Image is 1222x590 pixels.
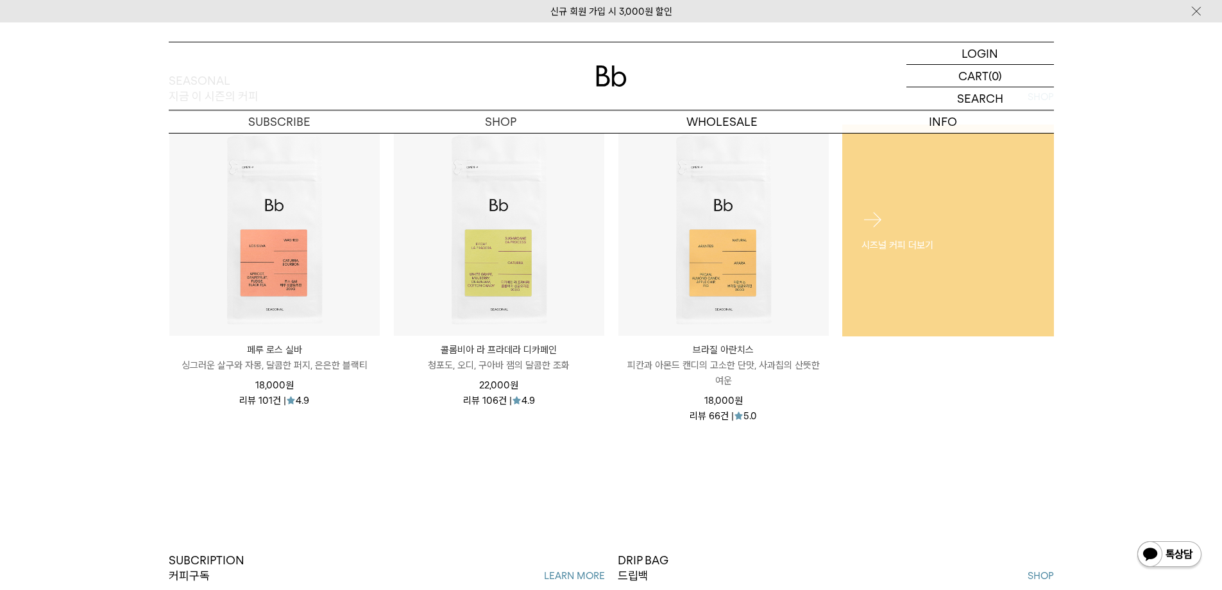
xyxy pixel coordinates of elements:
[1028,568,1054,584] a: SHOP
[962,42,998,64] p: LOGIN
[989,65,1002,87] p: (0)
[169,358,380,373] p: 싱그러운 살구와 자몽, 달콤한 퍼지, 은은한 블랙티
[550,6,672,17] a: 신규 회원 가입 시 3,000원 할인
[285,379,294,391] span: 원
[169,342,380,358] p: 페루 로스 실바
[544,568,605,584] a: LEARN MORE
[239,393,309,406] div: 리뷰 101건 | 4.9
[690,408,757,421] div: 리뷰 66건 | 5.0
[394,342,604,373] a: 콜롬비아 라 프라데라 디카페인 청포도, 오디, 구아바 잼의 달콤한 조화
[463,393,535,406] div: 리뷰 106건 | 4.9
[479,379,518,391] span: 22,000
[169,125,380,336] img: 페루 로스 실바
[618,553,668,584] p: DRIP BAG 드립백
[861,237,1035,252] p: 시즈널 커피 더보기
[596,65,627,87] img: 로고
[958,65,989,87] p: CART
[510,379,518,391] span: 원
[618,342,829,388] a: 브라질 아란치스 피칸과 아몬드 캔디의 고소한 단맛, 사과칩의 산뜻한 여운
[906,65,1054,87] a: CART (0)
[833,110,1054,133] p: INFO
[957,87,1003,110] p: SEARCH
[1136,540,1203,571] img: 카카오톡 채널 1:1 채팅 버튼
[394,342,604,358] p: 콜롬비아 라 프라데라 디카페인
[169,553,244,584] p: SUBCRIPTION 커피구독
[906,42,1054,65] a: LOGIN
[394,358,604,373] p: 청포도, 오디, 구아바 잼의 달콤한 조화
[169,110,390,133] a: SUBSCRIBE
[618,125,829,336] img: 브라질 아란치스
[734,395,743,406] span: 원
[390,110,611,133] a: SHOP
[842,125,1054,336] a: 시즈널 커피 더보기
[611,110,833,133] p: WHOLESALE
[394,125,604,336] img: 콜롬비아 라 프라데라 디카페인
[704,395,743,406] span: 18,000
[618,358,829,388] p: 피칸과 아몬드 캔디의 고소한 단맛, 사과칩의 산뜻한 여운
[618,342,829,358] p: 브라질 아란치스
[255,379,294,391] span: 18,000
[169,342,380,373] a: 페루 로스 실바 싱그러운 살구와 자몽, 달콤한 퍼지, 은은한 블랙티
